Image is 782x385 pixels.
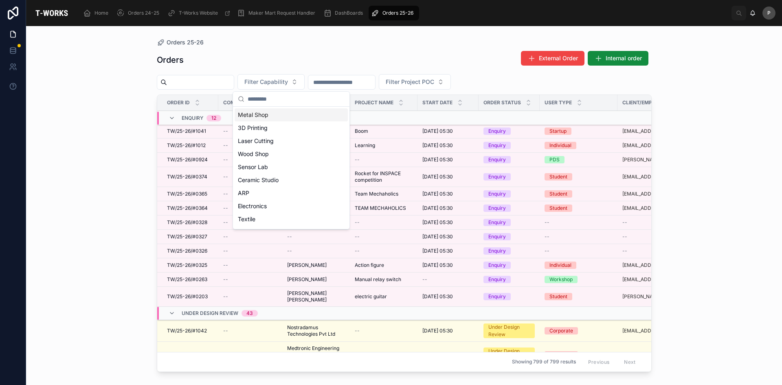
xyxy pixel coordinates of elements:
[167,191,213,197] a: TW/25-26/#0365
[488,156,506,163] div: Enquiry
[223,328,228,334] span: --
[422,352,474,358] a: [DATE] 05:30
[355,293,413,300] a: electric guitar
[545,262,613,269] a: Individual
[287,233,345,240] a: --
[622,248,627,254] span: --
[223,156,228,163] span: --
[767,10,771,16] span: P
[355,205,413,211] a: TEAM MECHAHOLICS
[422,156,474,163] a: [DATE] 05:30
[287,290,345,303] a: [PERSON_NAME] [PERSON_NAME]
[483,233,535,240] a: Enquiry
[622,142,694,149] a: [EMAIL_ADDRESS][DOMAIN_NAME]
[622,191,694,197] a: [EMAIL_ADDRESS][DOMAIN_NAME]
[355,128,413,134] a: Boom
[422,205,474,211] a: [DATE] 05:30
[355,156,413,163] a: --
[545,128,613,135] a: Startup
[422,99,453,106] span: Start Date
[422,328,474,334] a: [DATE] 05:30
[483,173,535,180] a: Enquiry
[223,233,228,240] span: --
[545,173,613,180] a: Student
[422,205,453,211] span: [DATE] 05:30
[422,293,453,300] span: [DATE] 05:30
[422,276,474,283] a: --
[622,205,694,211] a: [EMAIL_ADDRESS][DOMAIN_NAME]
[422,142,453,149] span: [DATE] 05:30
[422,233,474,240] a: [DATE] 05:30
[223,233,277,240] a: --
[223,276,228,283] span: --
[287,276,327,283] span: [PERSON_NAME]
[167,293,208,300] span: TW/25-26/#0203
[549,351,573,359] div: Corporate
[355,233,413,240] a: --
[355,248,413,254] a: --
[488,323,530,338] div: Under Design Review
[622,328,694,334] a: [EMAIL_ADDRESS][DOMAIN_NAME]
[549,262,571,269] div: Individual
[549,293,567,300] div: Student
[223,174,228,180] span: --
[355,276,401,283] span: Manual relay switch
[223,293,228,300] span: --
[622,293,694,300] a: [PERSON_NAME][EMAIL_ADDRESS][PERSON_NAME][PERSON_NAME][DOMAIN_NAME]
[167,276,213,283] a: TW/25-26/#0263
[622,262,694,268] a: [EMAIL_ADDRESS][DOMAIN_NAME]
[545,276,613,283] a: Workshop
[369,6,419,20] a: Orders 25-26
[355,262,413,268] a: Action figure
[422,128,474,134] a: [DATE] 05:30
[235,147,348,161] div: Wood Shop
[355,328,413,334] a: --
[235,108,348,121] div: Metal Shop
[622,128,694,134] a: [EMAIL_ADDRESS][DOMAIN_NAME]
[167,156,213,163] a: TW/25-26/#0924
[488,128,506,135] div: Enquiry
[287,248,345,254] a: --
[488,247,506,255] div: Enquiry
[167,352,206,358] span: TW/25-26/#1039
[622,99,684,106] span: Client/Employee Email
[512,359,576,365] span: Showing 799 of 799 results
[521,51,584,66] button: External Order
[488,293,506,300] div: Enquiry
[287,324,345,337] a: Nostradamus Technologies Pvt Ltd
[549,327,573,334] div: Corporate
[167,38,204,46] span: Orders 25-26
[223,248,277,254] a: --
[422,191,453,197] span: [DATE] 05:30
[422,248,453,254] span: [DATE] 05:30
[545,219,613,226] a: --
[379,74,451,90] button: Select Button
[223,191,228,197] span: --
[167,328,207,334] span: TW/25-26/#1042
[94,10,108,16] span: Home
[223,293,277,300] a: --
[483,293,535,300] a: Enquiry
[355,352,413,358] a: --
[223,205,277,211] a: --
[167,219,213,226] a: TW/25-26/#0328
[422,352,453,358] span: [DATE] 05:30
[167,352,213,358] a: TW/25-26/#1039
[167,248,207,254] span: TW/25-26/#0326
[167,156,208,163] span: TW/25-26/#0924
[237,74,305,90] button: Select Button
[488,348,530,362] div: Under Design Review
[488,233,506,240] div: Enquiry
[422,248,474,254] a: [DATE] 05:30
[223,142,228,149] span: --
[287,345,345,365] span: Medtronic Engineering and Innovation Center Pvt. Ltd
[422,174,474,180] a: [DATE] 05:30
[223,205,228,211] span: --
[335,10,363,16] span: DashBoards
[165,6,235,20] a: T-Works Website
[167,205,208,211] span: TW/25-26/#0364
[422,174,453,180] span: [DATE] 05:30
